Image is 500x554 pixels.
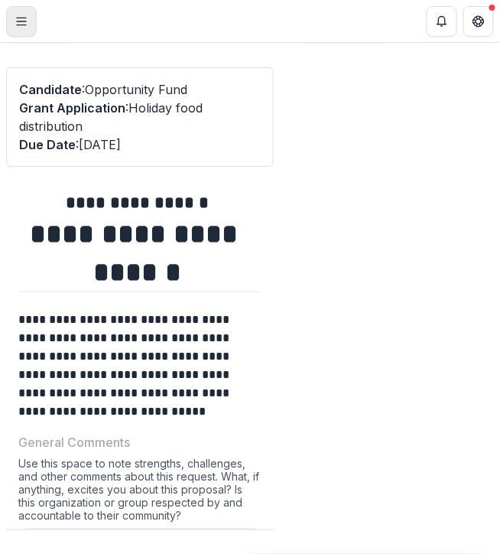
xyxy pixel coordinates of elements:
[19,99,261,135] p: : Holiday food distribution
[19,82,82,97] span: Candidate
[19,135,261,154] p: : [DATE]
[19,100,125,116] span: Grant Application
[18,433,130,451] p: General Comments
[19,80,261,99] p: : Opportunity Fund
[427,6,457,37] button: Notifications
[19,137,76,152] span: Due Date
[18,458,261,529] div: Use this space to note strengths, challenges, and other comments about this request. What, if any...
[463,6,494,37] button: Get Help
[6,6,37,37] button: Toggle Menu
